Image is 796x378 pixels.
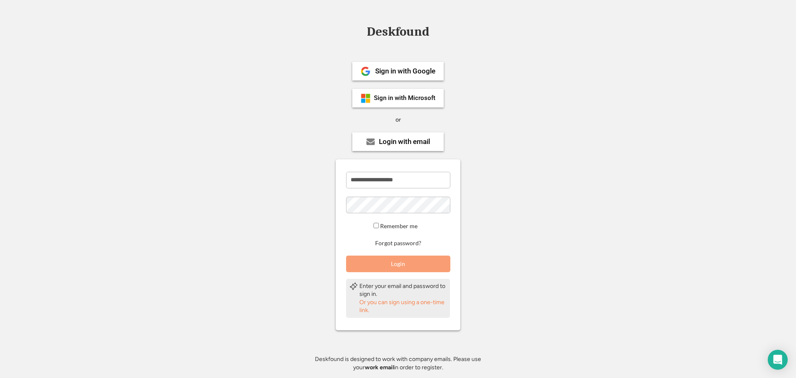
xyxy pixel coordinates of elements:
[359,298,447,315] div: Or you can sign using a one-time link.
[380,222,418,229] label: Remember me
[361,93,371,103] img: ms-symbollockup_mssymbol_19.png
[359,282,447,298] div: Enter your email and password to sign in.
[375,68,435,75] div: Sign in with Google
[346,256,450,272] button: Login
[363,25,433,38] div: Deskfound
[379,138,430,145] div: Login with email
[374,239,423,247] button: Forgot password?
[396,116,401,124] div: or
[768,350,788,370] div: Open Intercom Messenger
[305,355,491,371] div: Deskfound is designed to work with company emails. Please use your in order to register.
[361,66,371,76] img: 1024px-Google__G__Logo.svg.png
[365,364,394,371] strong: work email
[374,95,435,101] div: Sign in with Microsoft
